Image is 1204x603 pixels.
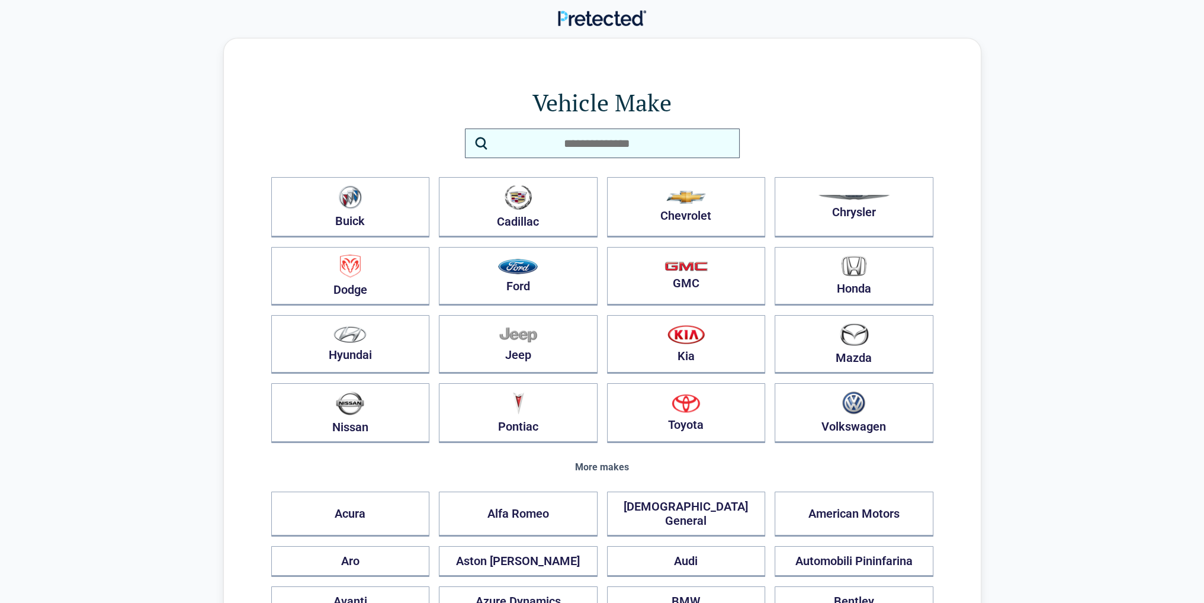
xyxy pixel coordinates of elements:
button: Pontiac [439,383,598,443]
button: GMC [607,247,766,306]
button: Chevrolet [607,177,766,238]
button: Aston [PERSON_NAME] [439,546,598,577]
button: Mazda [775,315,933,374]
h1: Vehicle Make [271,86,933,119]
button: Toyota [607,383,766,443]
button: Aro [271,546,430,577]
button: Acura [271,492,430,537]
button: Jeep [439,315,598,374]
button: Nissan [271,383,430,443]
button: Dodge [271,247,430,306]
button: Chrysler [775,177,933,238]
button: American Motors [775,492,933,537]
button: Ford [439,247,598,306]
button: Volkswagen [775,383,933,443]
div: More makes [271,462,933,473]
button: Audi [607,546,766,577]
button: Alfa Romeo [439,492,598,537]
button: Automobili Pininfarina [775,546,933,577]
button: Hyundai [271,315,430,374]
button: [DEMOGRAPHIC_DATA] General [607,492,766,537]
button: Honda [775,247,933,306]
button: Buick [271,177,430,238]
button: Cadillac [439,177,598,238]
button: Kia [607,315,766,374]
